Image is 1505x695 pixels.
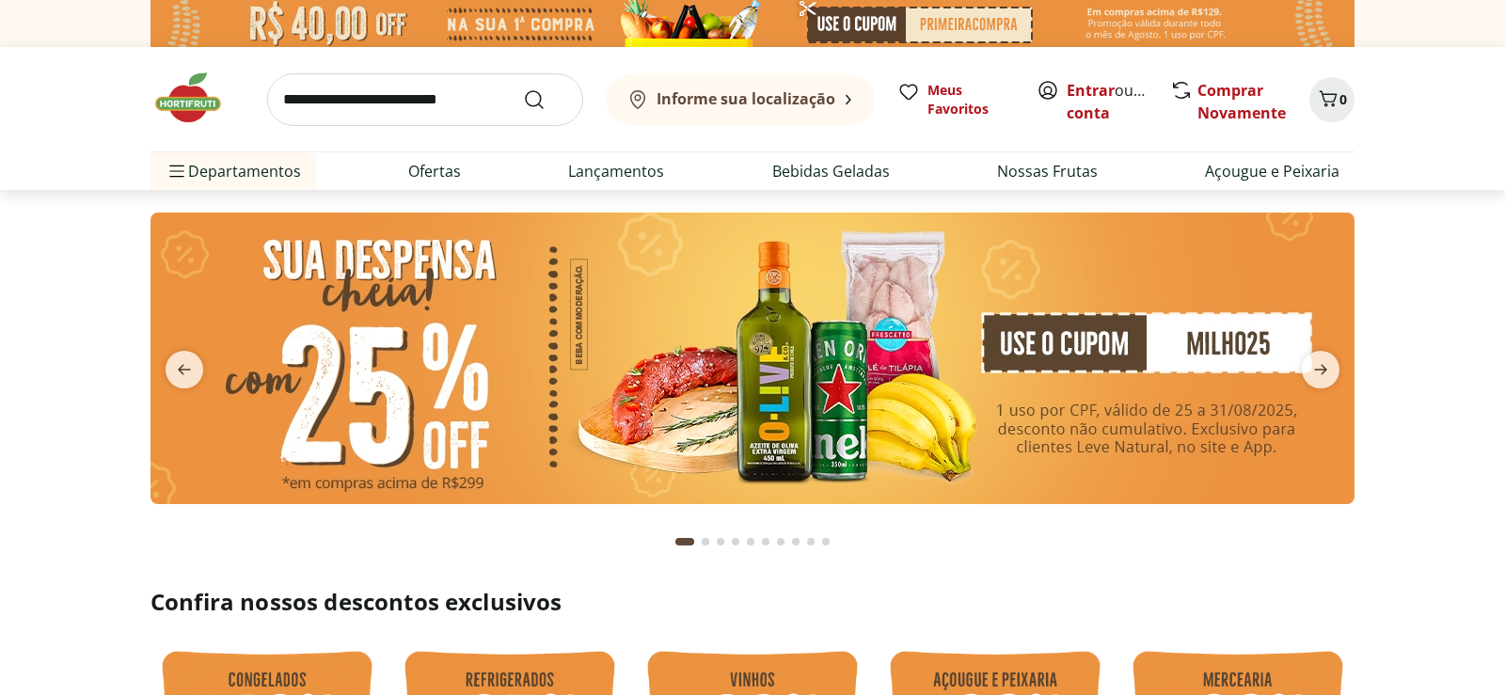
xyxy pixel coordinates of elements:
[150,587,1354,617] h2: Confira nossos descontos exclusivos
[150,213,1354,504] img: cupom
[698,519,713,564] button: Go to page 2 from fs-carousel
[657,88,835,109] b: Informe sua localização
[1309,77,1354,122] button: Carrinho
[713,519,728,564] button: Go to page 3 from fs-carousel
[773,519,788,564] button: Go to page 7 from fs-carousel
[997,160,1098,182] a: Nossas Frutas
[743,519,758,564] button: Go to page 5 from fs-carousel
[1067,80,1170,123] a: Criar conta
[1205,160,1339,182] a: Açougue e Peixaria
[772,160,890,182] a: Bebidas Geladas
[897,81,1014,118] a: Meus Favoritos
[150,70,245,126] img: Hortifruti
[267,73,583,126] input: search
[408,160,461,182] a: Ofertas
[927,81,1014,118] span: Meus Favoritos
[803,519,818,564] button: Go to page 9 from fs-carousel
[606,73,875,126] button: Informe sua localização
[1067,79,1150,124] span: ou
[728,519,743,564] button: Go to page 4 from fs-carousel
[523,88,568,111] button: Submit Search
[672,519,698,564] button: Current page from fs-carousel
[1197,80,1286,123] a: Comprar Novamente
[818,519,833,564] button: Go to page 10 from fs-carousel
[166,149,188,194] button: Menu
[1287,351,1354,388] button: next
[150,351,218,388] button: previous
[1339,90,1347,108] span: 0
[1067,80,1115,101] a: Entrar
[568,160,664,182] a: Lançamentos
[166,149,301,194] span: Departamentos
[758,519,773,564] button: Go to page 6 from fs-carousel
[788,519,803,564] button: Go to page 8 from fs-carousel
